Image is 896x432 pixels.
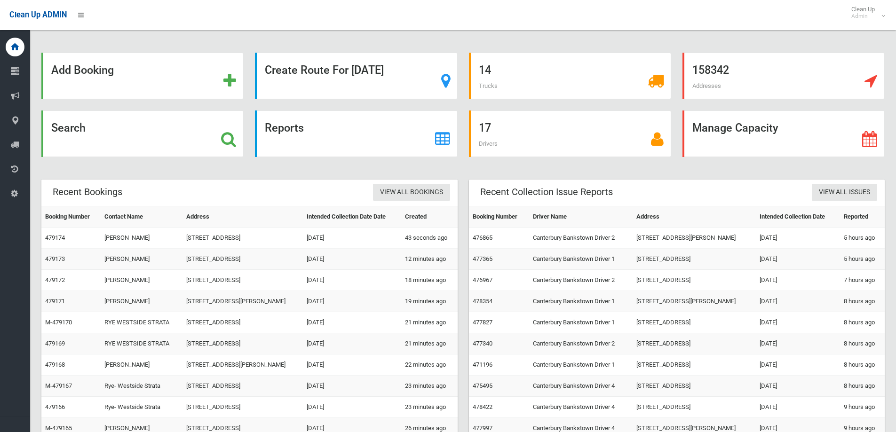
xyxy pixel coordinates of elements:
td: [DATE] [756,228,840,249]
td: [DATE] [756,291,840,312]
a: 478422 [473,403,492,410]
td: Canterbury Bankstown Driver 1 [529,312,633,333]
td: [STREET_ADDRESS] [633,333,756,354]
td: 23 minutes ago [401,376,458,397]
a: 476865 [473,234,492,241]
td: 5 hours ago [840,249,885,270]
a: 479168 [45,361,65,368]
td: [DATE] [756,354,840,376]
td: 8 hours ago [840,333,885,354]
th: Contact Name [101,206,182,228]
strong: Add Booking [51,63,114,77]
td: [DATE] [756,333,840,354]
span: Addresses [692,82,721,89]
td: [STREET_ADDRESS] [182,333,303,354]
th: Created [401,206,458,228]
a: Create Route For [DATE] [255,53,457,99]
a: 479166 [45,403,65,410]
td: RYE WESTSIDE STRATA [101,333,182,354]
td: [DATE] [303,397,401,418]
a: M-479167 [45,382,72,389]
td: [STREET_ADDRESS] [182,228,303,249]
a: M-479165 [45,424,72,432]
td: Rye- Westside Strata [101,376,182,397]
th: Intended Collection Date Date [303,206,401,228]
td: [DATE] [756,376,840,397]
td: [DATE] [303,249,401,270]
td: [STREET_ADDRESS] [182,397,303,418]
td: [STREET_ADDRESS] [633,397,756,418]
a: 14 Trucks [469,53,671,99]
td: [STREET_ADDRESS] [633,376,756,397]
td: [DATE] [303,228,401,249]
a: Manage Capacity [682,110,885,157]
header: Recent Bookings [41,183,134,201]
td: [STREET_ADDRESS][PERSON_NAME] [182,354,303,376]
td: 12 minutes ago [401,249,458,270]
td: [DATE] [756,270,840,291]
td: [STREET_ADDRESS] [182,312,303,333]
small: Admin [851,13,875,20]
td: [DATE] [756,249,840,270]
td: RYE WESTSIDE STRATA [101,312,182,333]
td: [STREET_ADDRESS][PERSON_NAME] [633,228,756,249]
td: 9 hours ago [840,397,885,418]
td: [STREET_ADDRESS] [182,270,303,291]
td: [PERSON_NAME] [101,354,182,376]
a: Search [41,110,244,157]
td: Canterbury Bankstown Driver 2 [529,228,633,249]
td: Canterbury Bankstown Driver 4 [529,376,633,397]
td: 8 hours ago [840,376,885,397]
strong: 14 [479,63,491,77]
strong: 17 [479,121,491,134]
td: Canterbury Bankstown Driver 2 [529,270,633,291]
td: [STREET_ADDRESS] [182,249,303,270]
td: [STREET_ADDRESS][PERSON_NAME] [633,291,756,312]
td: [DATE] [756,312,840,333]
td: 22 minutes ago [401,354,458,376]
td: Canterbury Bankstown Driver 4 [529,397,633,418]
th: Driver Name [529,206,633,228]
a: 477365 [473,255,492,262]
td: [PERSON_NAME] [101,270,182,291]
td: 19 minutes ago [401,291,458,312]
td: [DATE] [303,376,401,397]
a: 471196 [473,361,492,368]
td: [STREET_ADDRESS] [633,354,756,376]
a: 17 Drivers [469,110,671,157]
a: 477340 [473,340,492,347]
th: Address [633,206,756,228]
span: Clean Up ADMIN [9,10,67,19]
td: [DATE] [303,312,401,333]
th: Address [182,206,303,228]
td: Canterbury Bankstown Driver 2 [529,333,633,354]
th: Booking Number [41,206,101,228]
a: 479173 [45,255,65,262]
th: Booking Number [469,206,529,228]
td: 7 hours ago [840,270,885,291]
td: [PERSON_NAME] [101,228,182,249]
strong: 158342 [692,63,729,77]
td: 43 seconds ago [401,228,458,249]
td: 21 minutes ago [401,333,458,354]
a: View All Issues [812,184,877,201]
a: 477997 [473,424,492,432]
td: [DATE] [303,291,401,312]
td: 18 minutes ago [401,270,458,291]
a: 479172 [45,276,65,283]
td: [PERSON_NAME] [101,249,182,270]
td: 8 hours ago [840,312,885,333]
td: 23 minutes ago [401,397,458,418]
td: [STREET_ADDRESS][PERSON_NAME] [182,291,303,312]
header: Recent Collection Issue Reports [469,183,624,201]
a: 479174 [45,234,65,241]
strong: Manage Capacity [692,121,778,134]
td: 8 hours ago [840,354,885,376]
td: 8 hours ago [840,291,885,312]
td: 5 hours ago [840,228,885,249]
a: 479169 [45,340,65,347]
td: Rye- Westside Strata [101,397,182,418]
span: Clean Up [847,6,884,20]
td: [DATE] [303,270,401,291]
strong: Create Route For [DATE] [265,63,384,77]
